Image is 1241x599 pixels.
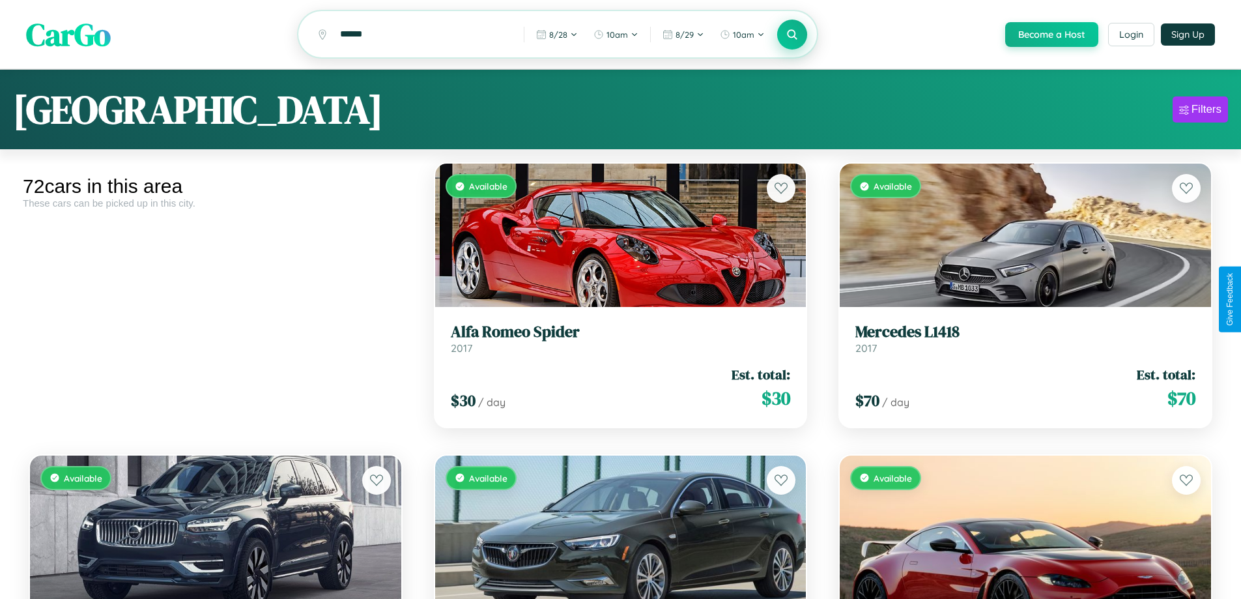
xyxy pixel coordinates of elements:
[1167,385,1195,411] span: $ 70
[855,323,1195,355] a: Mercedes L14182017
[606,29,628,40] span: 10am
[1161,23,1215,46] button: Sign Up
[874,473,912,484] span: Available
[469,181,507,192] span: Available
[855,323,1195,342] h3: Mercedes L1418
[469,473,507,484] span: Available
[1191,103,1221,116] div: Filters
[478,396,506,409] span: / day
[713,24,771,45] button: 10am
[1108,23,1154,46] button: Login
[26,13,111,56] span: CarGo
[64,473,102,484] span: Available
[23,197,408,209] div: These cars can be picked up in this city.
[874,181,912,192] span: Available
[1137,365,1195,384] span: Est. total:
[549,29,567,40] span: 8 / 28
[451,323,791,342] h3: Alfa Romeo Spider
[23,175,408,197] div: 72 cars in this area
[762,385,790,411] span: $ 30
[451,342,472,355] span: 2017
[855,342,877,355] span: 2017
[732,365,790,384] span: Est. total:
[855,390,879,411] span: $ 70
[733,29,754,40] span: 10am
[1005,22,1098,47] button: Become a Host
[530,24,584,45] button: 8/28
[451,390,476,411] span: $ 30
[882,396,909,409] span: / day
[451,323,791,355] a: Alfa Romeo Spider2017
[13,83,383,136] h1: [GEOGRAPHIC_DATA]
[1173,96,1228,123] button: Filters
[587,24,645,45] button: 10am
[656,24,711,45] button: 8/29
[1225,273,1234,326] div: Give Feedback
[676,29,694,40] span: 8 / 29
